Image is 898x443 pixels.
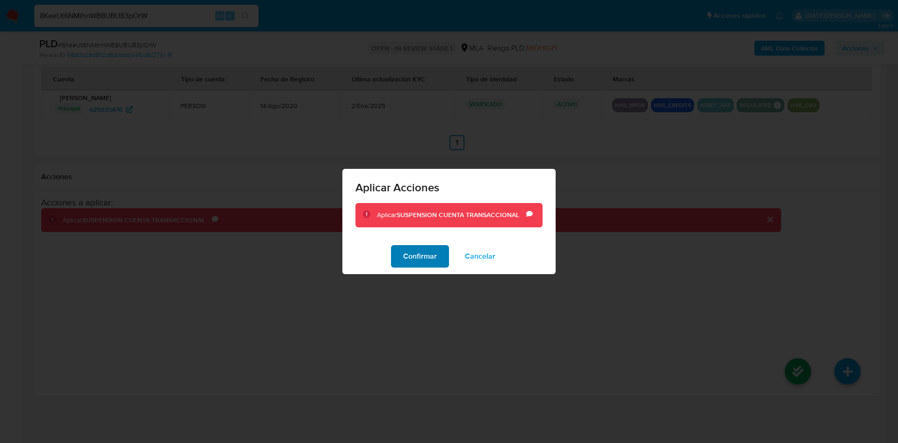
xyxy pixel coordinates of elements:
[465,246,495,267] span: Cancelar
[397,210,519,219] b: SUSPENSION CUENTA TRANSACCIONAL
[355,182,543,193] span: Aplicar Acciones
[391,245,449,268] button: Confirmar
[453,245,507,268] button: Cancelar
[403,246,437,267] span: Confirmar
[377,211,526,220] div: Aplicar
